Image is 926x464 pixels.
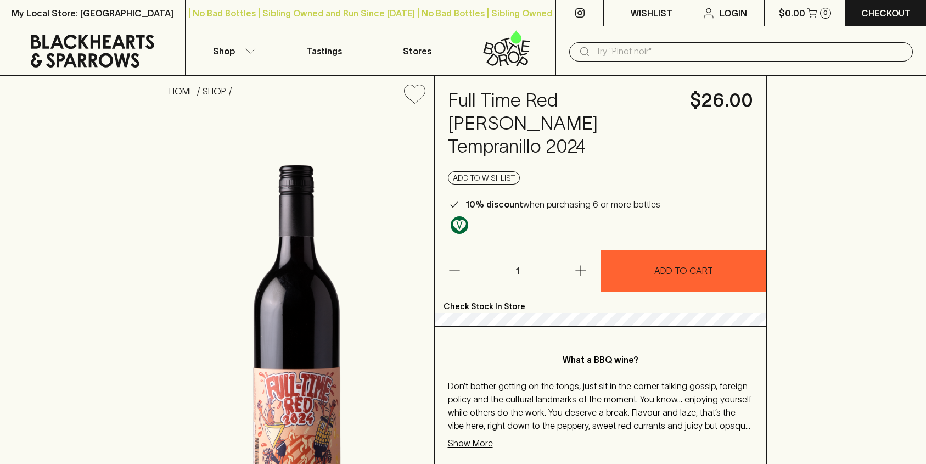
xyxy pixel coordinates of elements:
[448,89,677,158] h4: Full Time Red [PERSON_NAME] Tempranillo 2024
[823,10,828,16] p: 0
[403,44,431,58] p: Stores
[448,437,493,450] p: Show More
[654,264,713,277] p: ADD TO CART
[371,26,463,75] a: Stores
[213,44,235,58] p: Shop
[465,198,660,211] p: when purchasing 6 or more bottles
[470,353,731,366] p: What a BBQ wine?
[596,43,904,60] input: Try "Pinot noir"
[451,216,468,234] img: Vegan
[169,86,194,96] a: HOME
[631,7,672,20] p: Wishlist
[278,26,371,75] a: Tastings
[448,171,520,185] button: Add to wishlist
[448,381,751,444] span: Don’t bother getting on the tongs, just sit in the corner talking gossip, foreign policy and the ...
[12,7,173,20] p: My Local Store: [GEOGRAPHIC_DATA]
[861,7,911,20] p: Checkout
[435,292,766,313] p: Check Stock In Store
[203,86,226,96] a: SHOP
[601,250,766,292] button: ADD TO CART
[720,7,747,20] p: Login
[186,26,278,75] button: Shop
[400,80,430,108] button: Add to wishlist
[448,214,471,237] a: Made without the use of any animal products.
[779,7,805,20] p: $0.00
[504,250,531,292] p: 1
[307,44,342,58] p: Tastings
[465,199,523,209] b: 10% discount
[690,89,753,112] h4: $26.00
